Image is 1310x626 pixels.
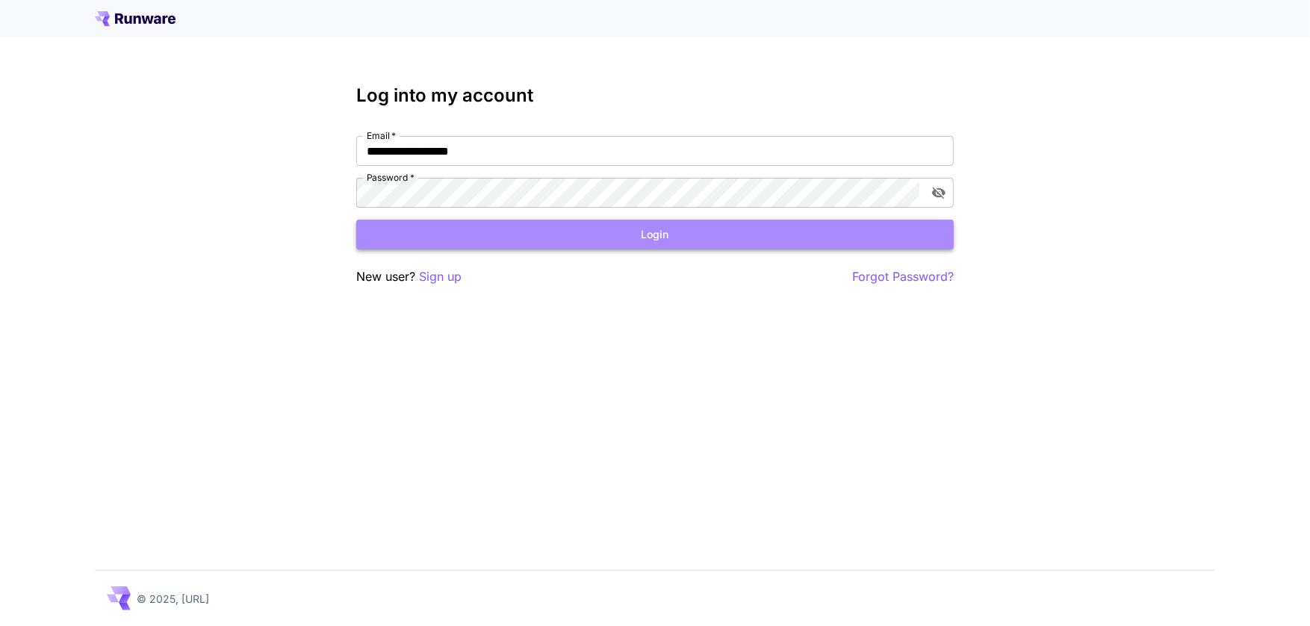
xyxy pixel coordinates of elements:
[356,220,954,250] button: Login
[419,267,462,286] button: Sign up
[137,591,209,607] p: © 2025, [URL]
[356,267,462,286] p: New user?
[367,171,415,184] label: Password
[852,267,954,286] button: Forgot Password?
[925,179,952,206] button: toggle password visibility
[367,129,396,142] label: Email
[356,85,954,106] h3: Log into my account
